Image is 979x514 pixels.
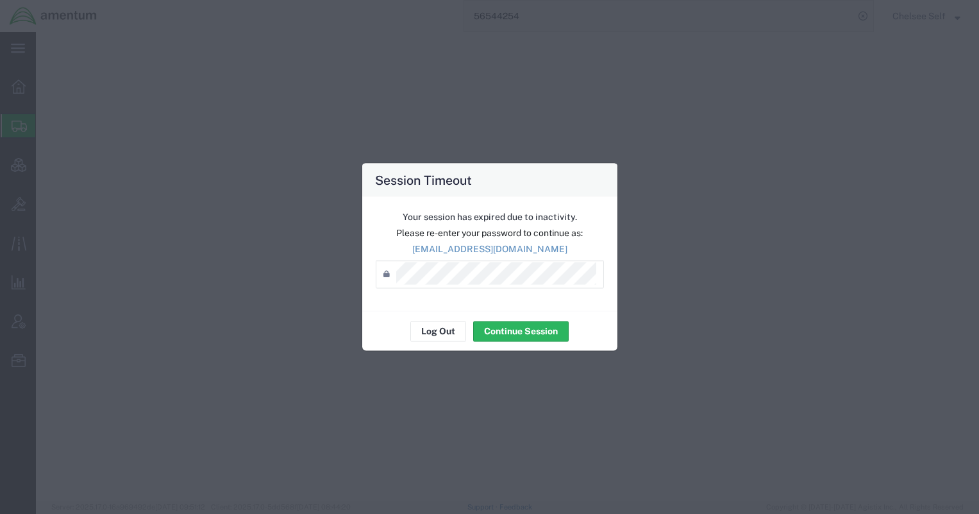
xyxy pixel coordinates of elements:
button: Log Out [410,321,466,341]
p: Your session has expired due to inactivity. [376,210,604,223]
button: Continue Session [473,321,569,341]
h4: Session Timeout [375,170,472,189]
p: Please re-enter your password to continue as: [376,226,604,239]
p: [EMAIL_ADDRESS][DOMAIN_NAME] [376,242,604,255]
